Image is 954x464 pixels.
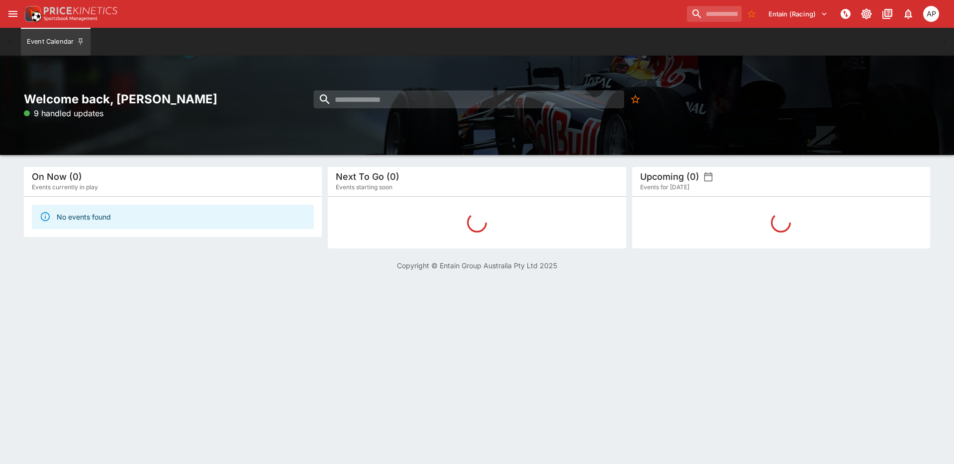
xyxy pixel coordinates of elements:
img: Sportsbook Management [44,16,97,21]
input: search [687,6,742,22]
img: PriceKinetics Logo [22,4,42,24]
div: No events found [57,208,111,226]
button: Documentation [878,5,896,23]
button: Allan Pollitt [920,3,942,25]
button: Event Calendar [21,28,91,56]
button: No Bookmarks [627,90,645,108]
h2: Welcome back, [PERSON_NAME] [24,91,322,107]
img: PriceKinetics [44,7,117,14]
button: Select Tenant [763,6,834,22]
span: Events for [DATE] [640,182,689,192]
input: search [314,90,625,108]
div: Allan Pollitt [923,6,939,22]
span: Events currently in play [32,182,98,192]
button: No Bookmarks [744,6,760,22]
h5: Upcoming (0) [640,171,699,182]
button: Notifications [899,5,917,23]
h5: On Now (0) [32,171,82,182]
button: settings [703,172,713,182]
span: Events starting soon [336,182,392,192]
button: open drawer [4,5,22,23]
h5: Next To Go (0) [336,171,399,182]
button: Toggle light/dark mode [858,5,875,23]
p: 9 handled updates [24,107,103,119]
button: NOT Connected to PK [837,5,855,23]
